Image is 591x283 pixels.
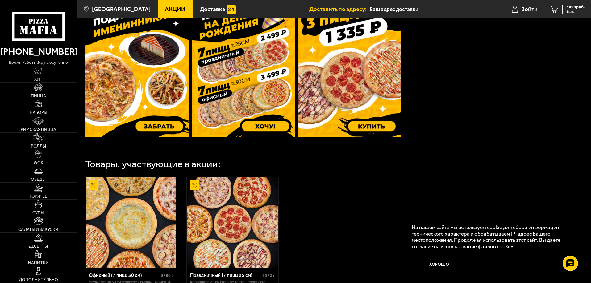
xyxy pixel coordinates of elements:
button: Хорошо [412,256,467,274]
img: 1024x1024 [298,0,401,137]
span: Десерты [29,244,48,249]
div: Офисный (7 пицц 30 см) [89,272,160,278]
img: Офисный (7 пицц 30 см) [86,177,176,267]
span: Войти [521,6,538,12]
span: Доставка [200,6,225,12]
img: 1024x1024 [192,0,295,137]
span: Дополнительно [19,278,58,282]
span: Роллы [31,144,46,148]
span: Супы [32,211,44,215]
img: 1024x1024 [85,0,189,137]
a: АкционныйПраздничный (7 пицц 25 см) [187,177,278,267]
span: Хит [34,77,43,82]
span: Обеды [31,177,46,182]
a: АкционныйОфисный (7 пицц 30 см) [85,177,177,267]
img: Акционный [190,180,199,190]
span: WOK [34,161,43,165]
span: 3780 г [161,273,173,278]
span: Напитки [28,261,49,265]
span: Акции [165,6,185,12]
p: На нашем сайте мы используем cookie для сбора информации технического характера и обрабатываем IP... [412,224,573,250]
img: Праздничный (7 пицц 25 см) [187,177,277,267]
div: Товары, участвующие в акции: [85,159,220,169]
span: 2570 г [262,273,275,278]
span: Наборы [30,111,47,115]
span: Горячее [30,194,47,199]
img: Акционный [89,180,98,190]
span: Доставить по адресу: [309,6,370,12]
span: Римская пицца [21,127,56,132]
span: Салаты и закуски [18,228,58,232]
span: 3499 руб. [566,5,585,9]
span: 1 шт. [566,10,585,14]
img: 15daf4d41897b9f0e9f617042186c801.svg [227,5,236,14]
div: Праздничный (7 пицц 25 см) [190,272,261,278]
span: Пицца [31,94,46,98]
input: Ваш адрес доставки [370,4,488,15]
span: [GEOGRAPHIC_DATA] [92,6,151,12]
